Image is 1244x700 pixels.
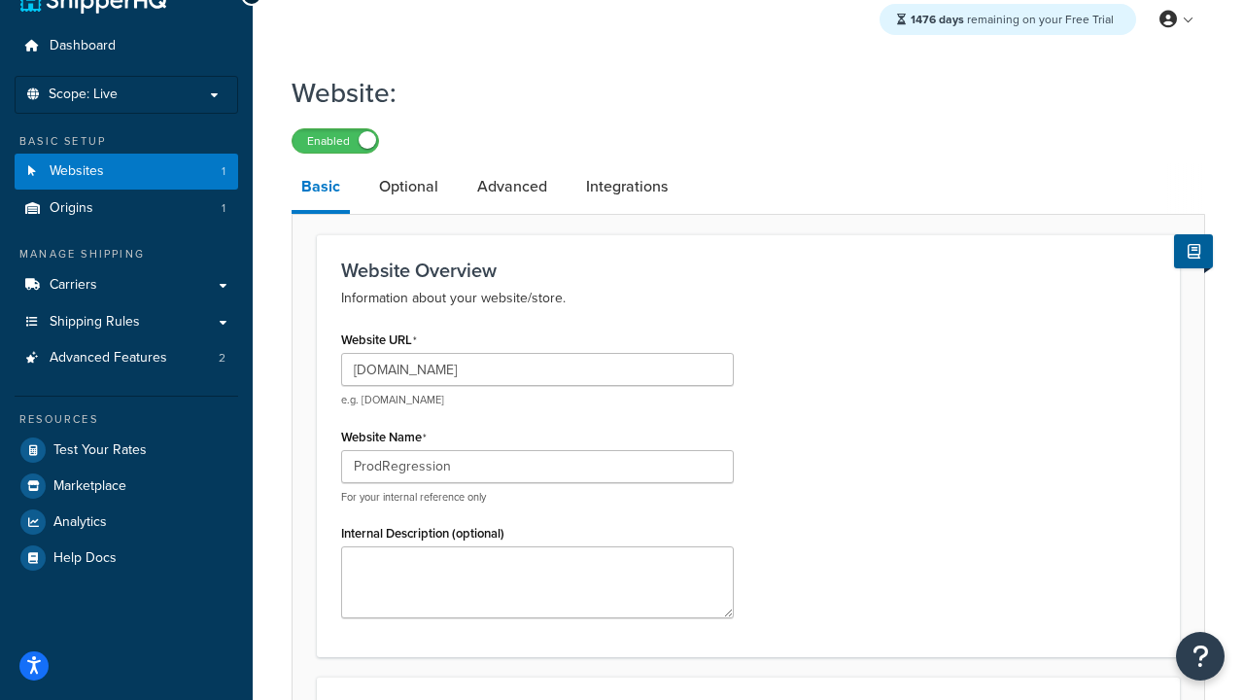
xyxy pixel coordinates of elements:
span: Shipping Rules [50,314,140,331]
li: Origins [15,191,238,227]
span: 1 [222,163,225,180]
p: Information about your website/store. [341,287,1156,310]
div: Basic Setup [15,133,238,150]
a: Marketplace [15,469,238,504]
span: Analytics [53,514,107,531]
a: Shipping Rules [15,304,238,340]
a: Test Your Rates [15,433,238,468]
button: Show Help Docs [1174,234,1213,268]
strong: 1476 days [911,11,964,28]
label: Website Name [341,430,427,445]
span: 1 [222,200,225,217]
a: Dashboard [15,28,238,64]
span: Advanced Features [50,350,167,367]
label: Internal Description (optional) [341,526,504,541]
p: For your internal reference only [341,490,734,505]
h1: Website: [292,74,1181,112]
h3: Website Overview [341,260,1156,281]
a: Websites1 [15,154,238,190]
li: Websites [15,154,238,190]
span: 2 [219,350,225,367]
a: Basic [292,163,350,214]
span: Test Your Rates [53,442,147,459]
a: Advanced Features2 [15,340,238,376]
div: Resources [15,411,238,428]
span: Origins [50,200,93,217]
span: remaining on your Free Trial [911,11,1114,28]
span: Marketplace [53,478,126,495]
span: Websites [50,163,104,180]
button: Open Resource Center [1176,632,1225,681]
span: Help Docs [53,550,117,567]
p: e.g. [DOMAIN_NAME] [341,393,734,407]
a: Carriers [15,267,238,303]
li: Advanced Features [15,340,238,376]
div: Manage Shipping [15,246,238,262]
label: Website URL [341,332,417,348]
a: Integrations [576,163,677,210]
span: Dashboard [50,38,116,54]
span: Scope: Live [49,87,118,103]
label: Enabled [293,129,378,153]
a: Origins1 [15,191,238,227]
a: Analytics [15,505,238,540]
a: Optional [369,163,448,210]
a: Advanced [467,163,557,210]
a: Help Docs [15,541,238,576]
span: Carriers [50,277,97,294]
